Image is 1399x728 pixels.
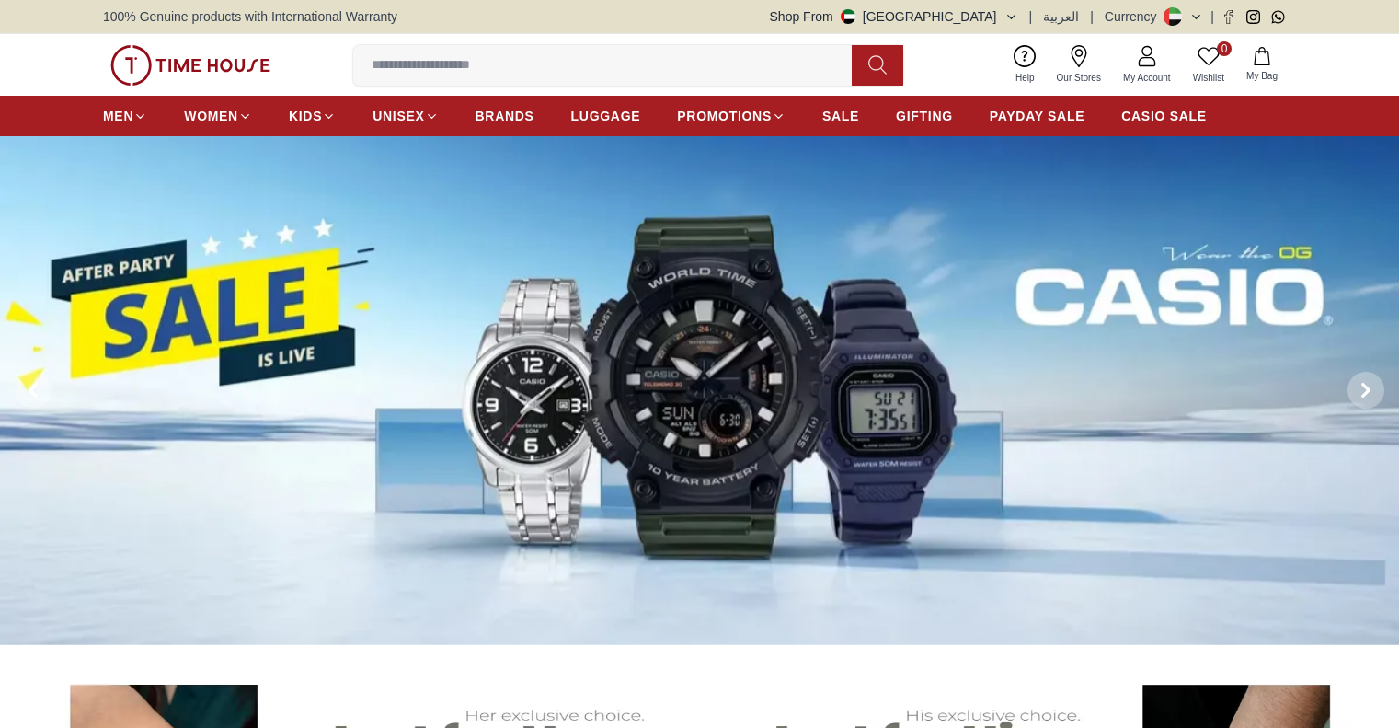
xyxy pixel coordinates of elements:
[289,99,336,133] a: KIDS
[1105,7,1164,26] div: Currency
[103,7,397,26] span: 100% Genuine products with International Warranty
[1004,41,1046,88] a: Help
[1235,43,1289,87] button: My Bag
[184,107,238,125] span: WOMEN
[1046,41,1112,88] a: Our Stores
[677,107,772,125] span: PROMOTIONS
[103,99,147,133] a: MEN
[1210,7,1214,26] span: |
[1029,7,1033,26] span: |
[1182,41,1235,88] a: 0Wishlist
[770,7,1018,26] button: Shop From[GEOGRAPHIC_DATA]
[896,99,953,133] a: GIFTING
[1008,71,1042,85] span: Help
[990,99,1084,133] a: PAYDAY SALE
[289,107,322,125] span: KIDS
[822,99,859,133] a: SALE
[841,9,855,24] img: United Arab Emirates
[1221,10,1235,24] a: Facebook
[677,99,786,133] a: PROMOTIONS
[1239,69,1285,83] span: My Bag
[110,45,270,86] img: ...
[1217,41,1232,56] span: 0
[1049,71,1108,85] span: Our Stores
[1186,71,1232,85] span: Wishlist
[1090,7,1094,26] span: |
[990,107,1084,125] span: PAYDAY SALE
[571,99,641,133] a: LUGGAGE
[822,107,859,125] span: SALE
[373,107,424,125] span: UNISEX
[184,99,252,133] a: WOMEN
[1116,71,1178,85] span: My Account
[1271,10,1285,24] a: Whatsapp
[1043,7,1079,26] button: العربية
[476,99,534,133] a: BRANDS
[476,107,534,125] span: BRANDS
[896,107,953,125] span: GIFTING
[373,99,438,133] a: UNISEX
[1121,107,1207,125] span: CASIO SALE
[1121,99,1207,133] a: CASIO SALE
[103,107,133,125] span: MEN
[1246,10,1260,24] a: Instagram
[571,107,641,125] span: LUGGAGE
